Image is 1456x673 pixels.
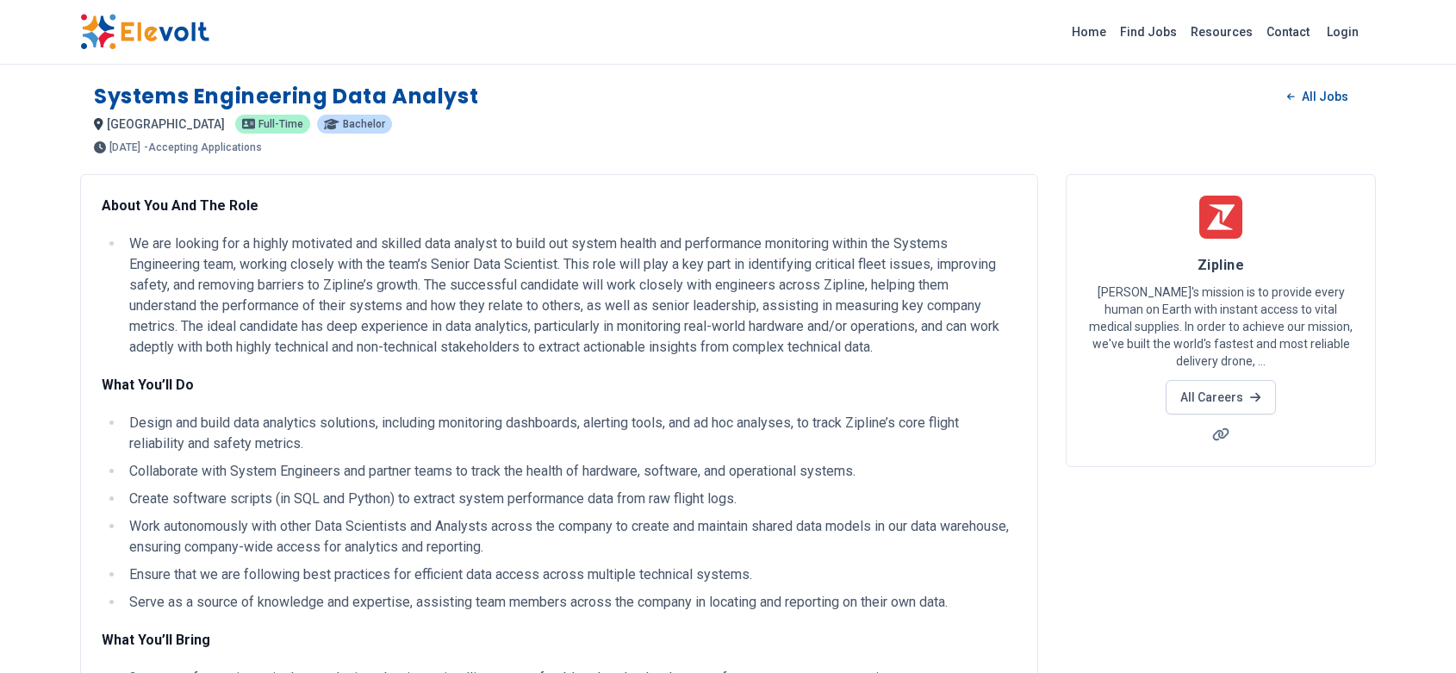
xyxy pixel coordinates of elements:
[1087,284,1354,370] p: [PERSON_NAME]'s mission is to provide every human on Earth with instant access to vital medical s...
[1260,18,1316,46] a: Contact
[258,119,303,129] span: Full-time
[144,142,262,153] p: - Accepting Applications
[1166,380,1275,414] a: All Careers
[1065,18,1113,46] a: Home
[102,197,258,214] strong: About You And The Role
[1316,15,1369,49] a: Login
[124,461,1017,482] li: Collaborate with System Engineers and partner teams to track the health of hardware, software, an...
[102,632,210,648] strong: What You’ll Bring
[109,142,140,153] span: [DATE]
[1273,84,1362,109] a: All Jobs
[124,564,1017,585] li: Ensure that we are following best practices for efficient data access across multiple technical s...
[124,592,1017,613] li: Serve as a source of knowledge and expertise, assisting team members across the company in locati...
[1113,18,1184,46] a: Find Jobs
[1199,196,1242,239] img: Zipline
[124,489,1017,509] li: Create software scripts (in SQL and Python) to extract system performance data from raw flight logs.
[124,413,1017,454] li: Design and build data analytics solutions, including monitoring dashboards, alerting tools, and a...
[124,234,1017,358] li: We are looking for a highly motivated and skilled data analyst to build out system health and per...
[1198,257,1244,273] span: Zipline
[1184,18,1260,46] a: Resources
[94,83,478,110] h1: Systems Engineering Data Analyst
[102,377,194,393] strong: What You’ll Do
[124,516,1017,558] li: Work autonomously with other Data Scientists and Analysts across the company to create and mainta...
[80,14,209,50] img: Elevolt
[343,119,385,129] span: Bachelor
[107,117,225,131] span: [GEOGRAPHIC_DATA]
